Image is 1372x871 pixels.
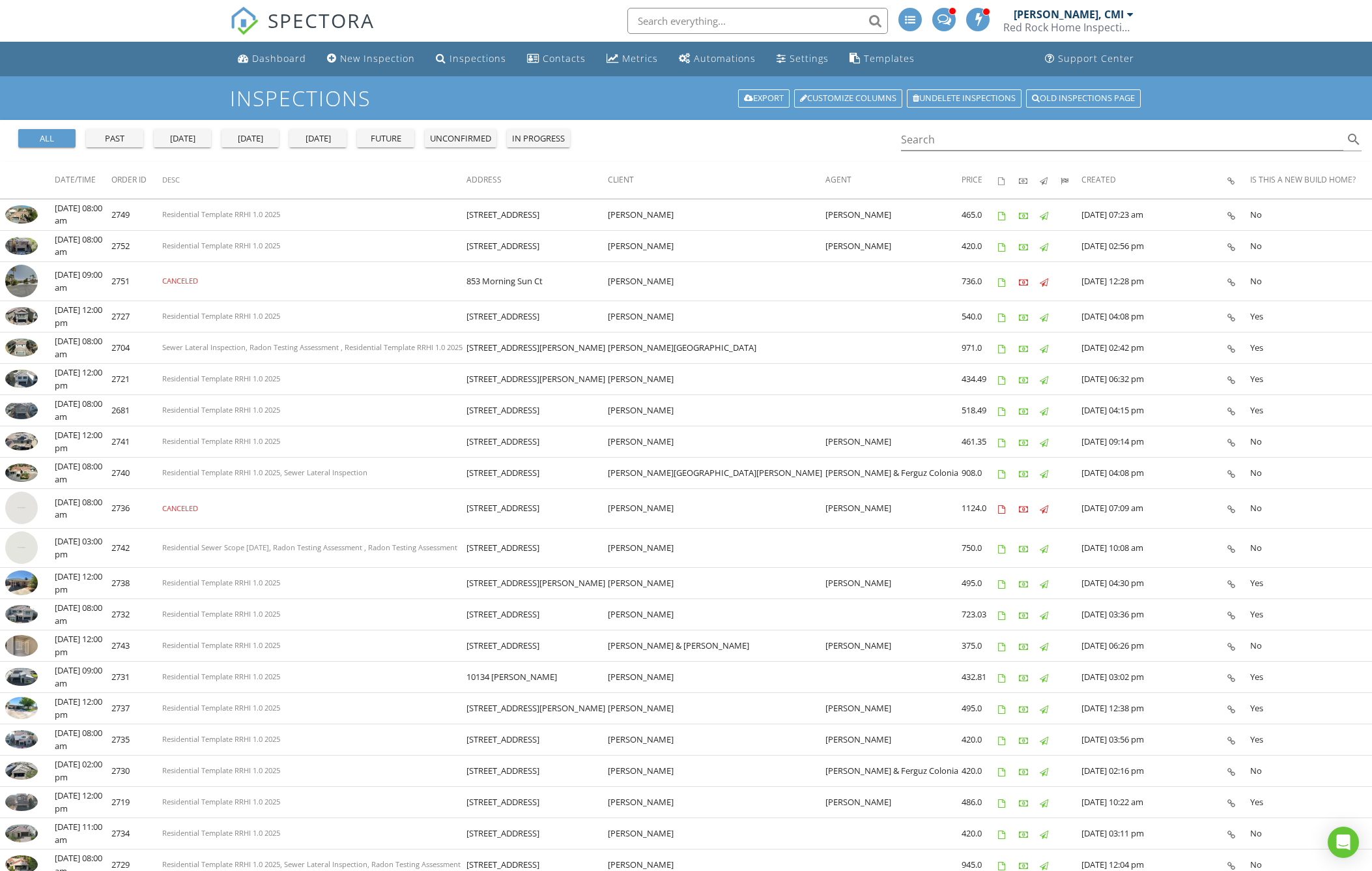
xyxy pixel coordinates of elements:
td: 420.0 [962,756,998,787]
a: Templates [844,47,920,71]
input: Search everything... [627,8,888,34]
h1: Inspections [230,87,1142,110]
th: Order ID: Not sorted. [111,162,162,198]
img: 9197086%2Fcover_photos%2FnRpcV1DuW5wN3HGfiIBE%2Fsmall.jpeg [5,668,38,686]
td: [PERSON_NAME] [608,756,825,787]
td: [DATE] 07:09 am [1081,489,1227,529]
button: past [86,129,143,147]
th: Paid: Not sorted. [1019,162,1040,198]
td: [STREET_ADDRESS][PERSON_NAME] [466,332,608,364]
img: 9273562%2Fcover_photos%2FOiO2yUgAOFJoJzAtetOB%2Fsmall.jpeg [5,205,38,224]
td: [PERSON_NAME] [608,261,825,301]
div: in progress [512,132,565,145]
span: Created [1081,174,1116,185]
td: [PERSON_NAME] [608,787,825,818]
td: [DATE] 12:28 pm [1081,261,1227,301]
div: [DATE] [227,132,274,145]
td: [DATE] 03:36 pm [1081,599,1227,630]
span: Residential Template RRHI 1.0 2025 [162,828,280,838]
td: 434.49 [962,364,998,395]
td: [STREET_ADDRESS] [466,301,608,332]
span: Agent [825,174,851,185]
td: [PERSON_NAME] & [PERSON_NAME] [608,630,825,662]
span: Is this a new build home? [1250,174,1356,185]
td: [DATE] 12:38 pm [1081,693,1227,724]
td: [PERSON_NAME] [608,693,825,724]
button: all [18,129,76,147]
img: 9284553%2Fcover_photos%2F4yPEULxjmCGrTCRWkpYp%2Fsmall.jpeg [5,237,38,255]
div: all [23,132,70,145]
td: [DATE] 10:22 am [1081,787,1227,818]
a: Undelete inspections [907,89,1022,108]
span: SPECTORA [268,7,375,34]
td: [PERSON_NAME] [825,724,962,756]
td: [DATE] 04:08 pm [1081,301,1227,332]
td: 375.0 [962,630,998,662]
img: 9226003%2Fcover_photos%2FT2IqI0BTNoAwWSXQUXGM%2Fsmall.jpg [5,570,38,595]
div: Support Center [1058,52,1134,65]
td: [DATE] 03:02 pm [1081,662,1227,693]
button: in progress [507,129,570,147]
div: Open Intercom Messenger [1328,827,1359,858]
td: 2741 [111,426,162,458]
span: Residential Template RRHI 1.0 2025, Sewer Lateral Inspection [162,467,367,477]
td: Yes [1250,787,1372,818]
td: 736.0 [962,261,998,301]
td: [PERSON_NAME] [608,426,825,458]
span: Residential Template RRHI 1.0 2025 [162,241,280,250]
span: Residential Template RRHI 1.0 2025 [162,436,280,446]
td: [PERSON_NAME] [608,724,825,756]
img: 9054833%2Fcover_photos%2FTS7nQkReD9ooCpE26b65%2Fsmall.jpeg [5,338,38,357]
td: [DATE] 09:00 am [55,662,111,693]
th: Agreements signed: Not sorted. [998,162,1019,198]
img: streetview [5,492,38,524]
td: No [1250,458,1372,489]
td: Yes [1250,395,1372,426]
td: 2731 [111,662,162,693]
a: New Inspection [322,47,420,71]
td: [PERSON_NAME] [825,489,962,529]
img: 9203488%2Fcover_photos%2FCxcoGeboglpAJjhic2HV%2Fsmall.jpeg [5,824,38,842]
div: [DATE] [294,132,341,145]
img: streetview [5,265,38,297]
td: 540.0 [962,301,998,332]
td: [DATE] 02:16 pm [1081,756,1227,787]
td: [STREET_ADDRESS] [466,230,608,261]
td: 750.0 [962,528,998,568]
td: [PERSON_NAME] [608,568,825,599]
th: Address: Not sorted. [466,162,608,198]
td: 2736 [111,489,162,529]
span: Residential Template RRHI 1.0 2025 [162,640,280,650]
td: [DATE] 02:56 pm [1081,230,1227,261]
span: Residential Sewer Scope [DATE], Radon Testing Assessment , Radon Testing Assessment [162,542,457,552]
span: Date/Time [55,174,96,185]
td: 2738 [111,568,162,599]
span: Address [466,174,502,185]
td: [PERSON_NAME] [608,599,825,630]
td: 2752 [111,230,162,261]
td: [PERSON_NAME][GEOGRAPHIC_DATA] [608,332,825,364]
th: Inspection Details: Not sorted. [1227,162,1250,198]
span: Residential Template RRHI 1.0 2025 [162,703,280,713]
td: [DATE] 12:00 pm [55,787,111,818]
td: No [1250,230,1372,261]
button: future [357,129,414,147]
a: Customize Columns [794,89,902,108]
div: Inspections [450,52,506,65]
td: [DATE] 03:56 pm [1081,724,1227,756]
td: [STREET_ADDRESS] [466,489,608,529]
span: Residential Template RRHI 1.0 2025, Sewer Lateral Inspection, Radon Testing Assessment [162,859,461,869]
div: future [362,132,409,145]
td: Yes [1250,599,1372,630]
td: [PERSON_NAME] [825,230,962,261]
img: 8941021%2Fcover_photos%2F1K1xQuf4p50cS1kXQkRx%2Fsmall.jpeg [5,401,38,419]
td: 971.0 [962,332,998,364]
td: [STREET_ADDRESS][PERSON_NAME] [466,364,608,395]
a: Support Center [1040,47,1139,71]
td: 908.0 [962,458,998,489]
td: [DATE] 08:00 am [55,395,111,426]
td: [DATE] 12:00 pm [55,568,111,599]
td: [DATE] 06:32 pm [1081,364,1227,395]
td: [PERSON_NAME] [608,662,825,693]
span: Residential Template RRHI 1.0 2025 [162,209,280,219]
